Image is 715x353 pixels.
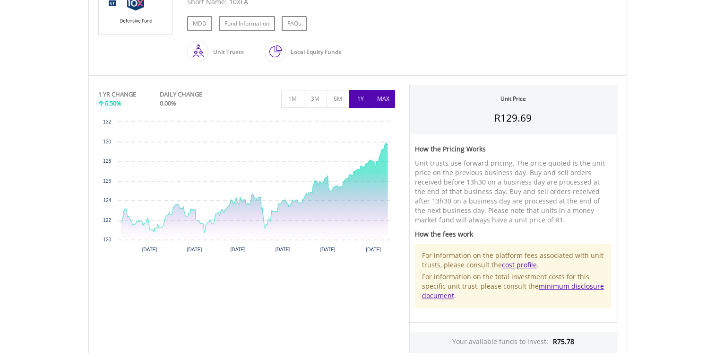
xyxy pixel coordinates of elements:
span: 6.50% [105,99,121,107]
button: 6M [327,90,350,108]
text: [DATE] [142,247,157,252]
p: For information on the platform fees associated with unit trusts, please consult the . [422,251,604,270]
text: 126 [103,178,111,184]
text: 132 [103,119,111,124]
a: cost profile [502,260,537,269]
a: Fund Information [219,16,275,31]
div: Unit Price [500,95,526,103]
span: How the Pricing Works [415,144,486,153]
span: 0.00% [160,99,176,107]
a: FAQs [282,16,307,31]
svg: Interactive chart [98,117,395,259]
text: [DATE] [320,247,335,252]
text: [DATE] [366,247,381,252]
p: For information on the total investment costs for this specific unit trust, please consult the . [422,272,604,300]
text: [DATE] [230,247,245,252]
span: R129.69 [494,111,532,124]
text: 130 [103,139,111,144]
text: [DATE] [187,247,202,252]
button: MAX [372,90,395,108]
div: Unit Trusts [208,41,244,63]
div: Chart. Highcharts interactive chart. [98,117,395,259]
p: Unit trusts use forward pricing. The price quoted is the unit price on the previous business day.... [415,159,612,225]
div: 1 YR CHANGE [98,90,136,99]
text: 120 [103,237,111,242]
text: 124 [103,198,111,203]
a: minimum disclosure document [422,282,604,300]
span: R75.78 [553,337,574,346]
button: 3M [304,90,327,108]
button: 1Y [349,90,372,108]
button: 1M [281,90,304,108]
text: 122 [103,218,111,223]
text: [DATE] [275,247,290,252]
span: How the fees work [415,229,473,238]
text: 128 [103,159,111,164]
div: Local Equity Funds [286,41,341,63]
div: DAILY CHANGE [160,90,234,99]
a: MDD [187,16,212,31]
